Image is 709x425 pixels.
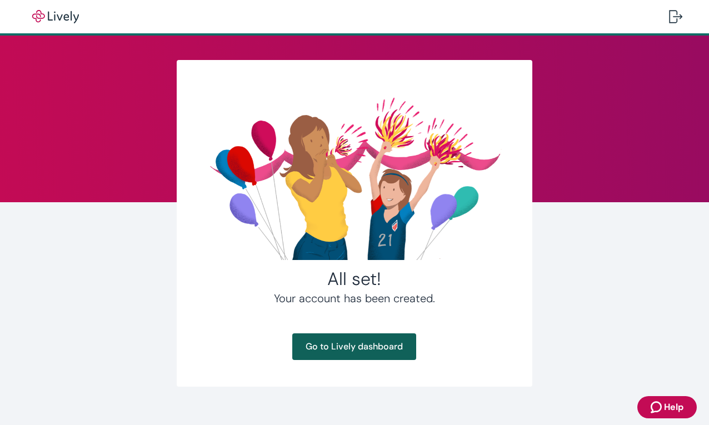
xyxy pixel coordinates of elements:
span: Help [664,401,683,414]
img: Lively [24,10,87,23]
a: Go to Lively dashboard [292,333,416,360]
button: Zendesk support iconHelp [637,396,697,418]
h2: All set! [203,268,506,290]
svg: Zendesk support icon [651,401,664,414]
h4: Your account has been created. [203,290,506,307]
button: Log out [660,3,691,30]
